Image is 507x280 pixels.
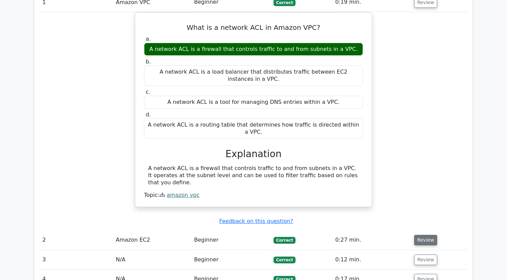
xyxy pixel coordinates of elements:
td: Beginner [191,230,271,250]
div: A network ACL is a routing table that determines how traffic is directed within a VPC. [144,118,363,139]
div: Topic: [144,192,363,199]
span: b. [146,58,151,65]
span: d. [146,111,151,118]
td: Beginner [191,250,271,269]
button: Review [414,255,437,265]
a: Feedback on this question? [219,218,293,224]
div: A network ACL is a load balancer that distributes traffic between EC2 instances in a VPC. [144,66,363,86]
span: Correct [273,257,296,263]
td: Amazon EC2 [113,230,191,250]
div: A network ACL is a firewall that controls traffic to and from subnets in a VPC. It operates at th... [148,165,359,186]
td: 3 [40,250,113,269]
div: A network ACL is a tool for managing DNS entries within a VPC. [144,96,363,109]
span: a. [146,36,151,42]
h5: What is a network ACL in Amazon VPC? [143,23,364,32]
span: Correct [273,237,296,244]
td: 0:27 min. [332,230,411,250]
td: 0:12 min. [332,250,411,269]
td: 2 [40,230,113,250]
td: N/A [113,250,191,269]
a: amazon vpc [167,192,200,198]
span: c. [146,89,150,95]
h3: Explanation [148,148,359,160]
button: Review [414,235,437,245]
div: A network ACL is a firewall that controls traffic to and from subnets in a VPC. [144,43,363,56]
